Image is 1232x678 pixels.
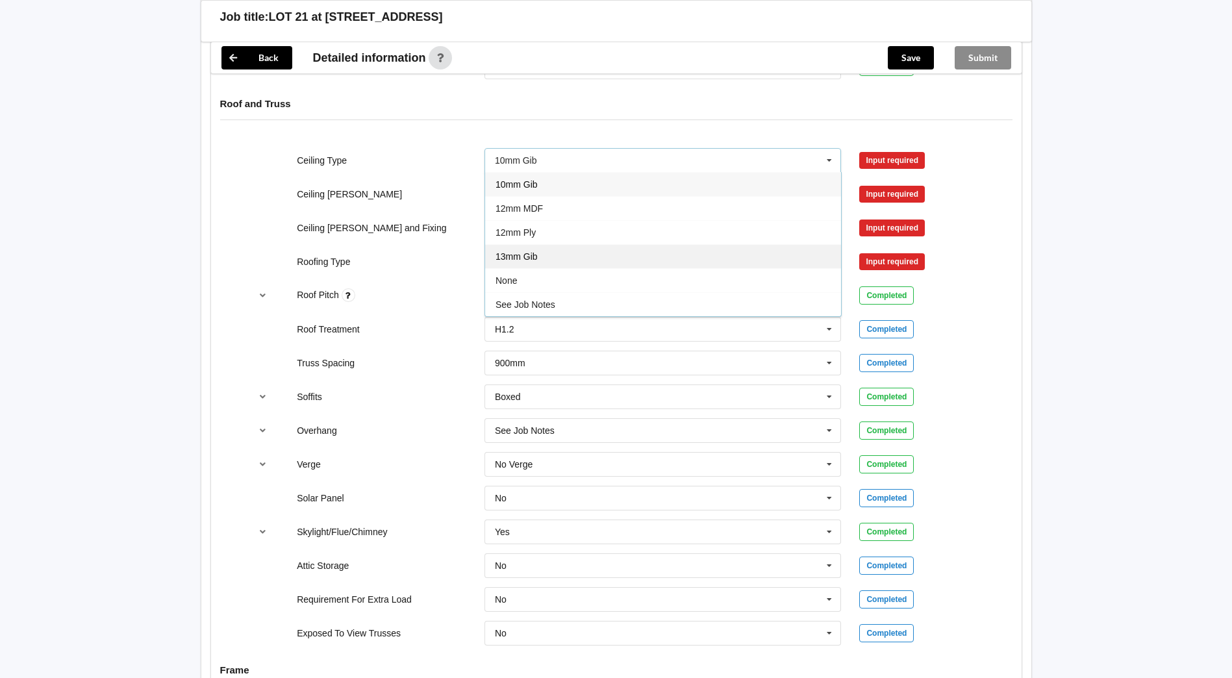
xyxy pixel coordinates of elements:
[496,203,543,214] span: 12mm MDF
[297,290,341,300] label: Roof Pitch
[220,97,1012,110] h4: Roof and Truss
[496,275,517,286] span: None
[859,624,914,642] div: Completed
[250,520,275,544] button: reference-toggle
[495,460,533,469] div: No Verge
[859,220,925,236] div: Input required
[495,595,507,604] div: No
[496,227,536,238] span: 12mm Ply
[859,421,914,440] div: Completed
[250,419,275,442] button: reference-toggle
[297,189,402,199] label: Ceiling [PERSON_NAME]
[495,629,507,638] div: No
[297,358,355,368] label: Truss Spacing
[859,354,914,372] div: Completed
[250,453,275,476] button: reference-toggle
[859,557,914,575] div: Completed
[297,155,347,166] label: Ceiling Type
[859,253,925,270] div: Input required
[297,257,350,267] label: Roofing Type
[859,489,914,507] div: Completed
[297,493,344,503] label: Solar Panel
[495,358,525,368] div: 900mm
[250,284,275,307] button: reference-toggle
[297,459,321,470] label: Verge
[859,388,914,406] div: Completed
[297,392,322,402] label: Soffits
[495,426,555,435] div: See Job Notes
[859,320,914,338] div: Completed
[313,52,426,64] span: Detailed information
[495,561,507,570] div: No
[297,594,412,605] label: Requirement For Extra Load
[297,223,446,233] label: Ceiling [PERSON_NAME] and Fixing
[297,425,336,436] label: Overhang
[297,628,401,638] label: Exposed To View Trusses
[496,299,555,310] span: See Job Notes
[496,251,538,262] span: 13mm Gib
[495,325,514,334] div: H1.2
[859,186,925,203] div: Input required
[250,385,275,408] button: reference-toggle
[496,179,538,190] span: 10mm Gib
[269,10,443,25] h3: LOT 21 at [STREET_ADDRESS]
[221,46,292,69] button: Back
[888,46,934,69] button: Save
[220,10,269,25] h3: Job title:
[859,523,914,541] div: Completed
[297,560,349,571] label: Attic Storage
[495,494,507,503] div: No
[495,527,510,536] div: Yes
[859,455,914,473] div: Completed
[297,324,360,334] label: Roof Treatment
[297,527,387,537] label: Skylight/Flue/Chimney
[859,590,914,609] div: Completed
[859,152,925,169] div: Input required
[859,286,914,305] div: Completed
[220,664,1012,676] h4: Frame
[495,392,521,401] div: Boxed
